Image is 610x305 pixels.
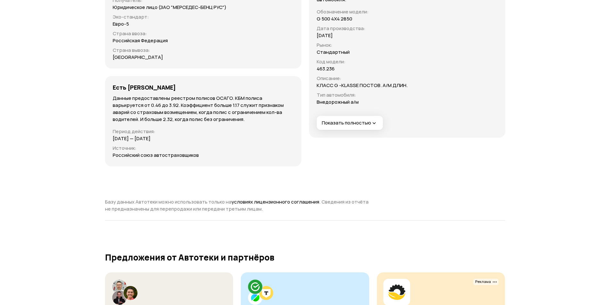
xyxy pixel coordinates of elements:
p: Дата производства : [317,25,408,32]
p: Период действия : [113,128,294,135]
p: Обозначение модели : [317,8,408,15]
span: Показать полностью [322,120,378,126]
p: Страна ввоза : [113,30,294,37]
p: Эко-стандарт : [113,13,294,20]
p: Источник : [113,145,294,152]
p: Стандартный [317,49,350,56]
p: Описание : [317,75,408,82]
p: Юридическое лицо (ЗАО "МЕРСЕДЕС-БЕНЦ РУС") [113,4,226,11]
p: [GEOGRAPHIC_DATA] [113,54,163,61]
h4: Есть [PERSON_NAME] [113,84,176,91]
button: Показать полностью [317,116,383,130]
p: Код модели : [317,58,408,65]
p: Рынок : [317,42,408,49]
p: Российский союз автостраховщиков [113,152,199,159]
p: Евро-5 [113,20,129,28]
p: Российская Федерация [113,37,168,44]
p: Внедорожный а/м [317,99,359,106]
p: 463.236 [317,65,335,72]
p: [DATE] — [DATE] [113,135,150,142]
p: G 500 4X4 2850 [317,15,352,22]
h2: Предложения от Автотеки и партнёров [105,253,505,262]
p: КЛАСС G -KLASSE ПОСТОВ. А/М ДЛИН. [317,82,408,89]
p: Страна вывоза : [113,47,294,54]
span: Реклама [473,279,499,285]
a: условиях лицензионного соглашения [232,198,319,205]
p: Базу данных Автотеки можно использовать только на . Сведения из отчёта не предназначены для переп... [105,198,374,213]
p: Тип автомобиля : [317,92,408,99]
p: Данные предоставлены реестром полисов ОСАГО. КБМ полиса варьируется от 0.46 до 3.92. Коэффициент ... [113,95,294,123]
p: [DATE] [317,32,333,39]
span: Реклама [475,279,491,285]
